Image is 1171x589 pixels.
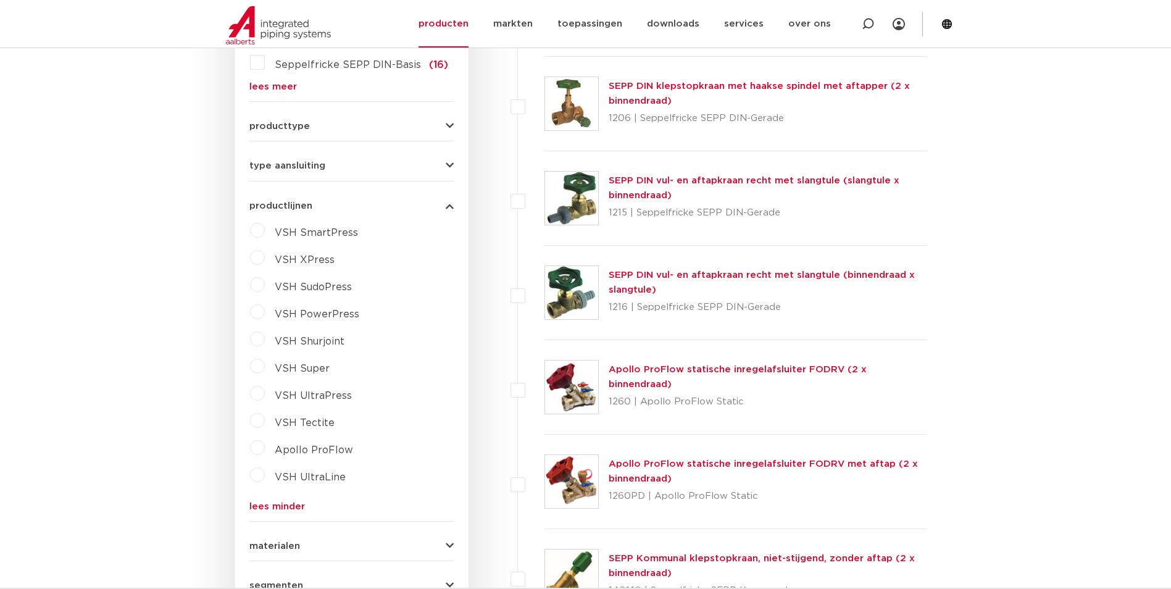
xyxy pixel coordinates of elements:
[609,176,899,200] a: SEPP DIN vul- en aftapkraan recht met slangtule (slangtule x binnendraad)
[545,266,598,319] img: Thumbnail for SEPP DIN vul- en aftapkraan recht met slangtule (binnendraad x slangtule)
[545,77,598,130] img: Thumbnail for SEPP DIN klepstopkraan met haakse spindel met aftapper (2 x binnendraad)
[545,172,598,225] img: Thumbnail for SEPP DIN vul- en aftapkraan recht met slangtule (slangtule x binnendraad)
[249,161,454,170] button: type aansluiting
[249,541,454,551] button: materialen
[609,487,928,506] p: 1260PD | Apollo ProFlow Static
[249,122,454,131] button: producttype
[275,364,330,374] span: VSH Super
[249,502,454,511] a: lees minder
[609,203,928,223] p: 1215 | Seppelfricke SEPP DIN-Gerade
[275,255,335,265] span: VSH XPress
[249,161,325,170] span: type aansluiting
[275,445,353,455] span: Apollo ProFlow
[545,361,598,414] img: Thumbnail for Apollo ProFlow statische inregelafsluiter FODRV (2 x binnendraad)
[609,392,928,412] p: 1260 | Apollo ProFlow Static
[249,541,300,551] span: materialen
[609,365,867,389] a: Apollo ProFlow statische inregelafsluiter FODRV (2 x binnendraad)
[545,455,598,508] img: Thumbnail for Apollo ProFlow statische inregelafsluiter FODRV met aftap (2 x binnendraad)
[275,336,344,346] span: VSH Shurjoint
[275,472,346,482] span: VSH UltraLine
[609,270,915,294] a: SEPP DIN vul- en aftapkraan recht met slangtule (binnendraad x slangtule)
[275,60,421,70] span: Seppelfricke SEPP DIN-Basis
[275,418,335,428] span: VSH Tectite
[249,201,454,211] button: productlijnen
[609,554,915,578] a: SEPP Kommunal klepstopkraan, niet-stijgend, zonder aftap (2 x binnendraad)
[249,82,454,91] a: lees meer
[249,122,310,131] span: producttype
[275,391,352,401] span: VSH UltraPress
[609,298,928,317] p: 1216 | Seppelfricke SEPP DIN-Gerade
[275,228,358,238] span: VSH SmartPress
[275,309,359,319] span: VSH PowerPress
[609,109,928,128] p: 1206 | Seppelfricke SEPP DIN-Gerade
[275,282,352,292] span: VSH SudoPress
[609,459,918,483] a: Apollo ProFlow statische inregelafsluiter FODRV met aftap (2 x binnendraad)
[429,60,448,70] span: (16)
[609,81,910,106] a: SEPP DIN klepstopkraan met haakse spindel met aftapper (2 x binnendraad)
[249,201,312,211] span: productlijnen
